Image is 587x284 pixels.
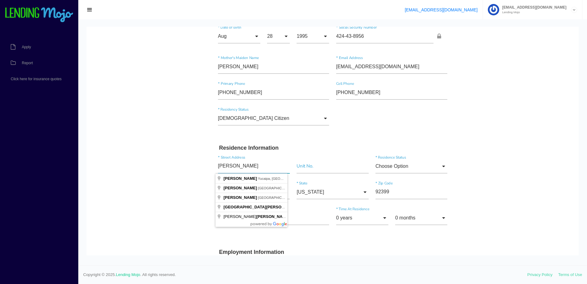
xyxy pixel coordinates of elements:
[558,272,582,277] a: Terms of Use
[171,150,257,154] span: Yucaipa, [GEOGRAPHIC_DATA], [GEOGRAPHIC_DATA]
[22,45,31,49] span: Apply
[170,187,203,192] span: [PERSON_NAME]
[171,169,281,173] span: [GEOGRAPHIC_DATA], [GEOGRAPHIC_DATA], [GEOGRAPHIC_DATA]
[116,272,140,277] a: Lending Mojo
[83,272,527,278] span: Copyright © 2025. . All rights reserved.
[137,187,211,192] span: [PERSON_NAME] nue
[499,6,566,9] span: [EMAIL_ADDRESS][DOMAIN_NAME]
[137,159,170,164] span: [PERSON_NAME]
[171,160,281,163] span: [GEOGRAPHIC_DATA], [GEOGRAPHIC_DATA], [GEOGRAPHIC_DATA]
[137,149,170,154] span: [PERSON_NAME]
[488,4,499,15] img: Profile image
[22,61,33,65] span: Report
[133,118,360,125] h3: Residence Information
[405,7,477,12] a: [EMAIL_ADDRESS][DOMAIN_NAME]
[137,168,170,173] span: [PERSON_NAME]
[133,222,360,229] h3: Employment Information
[137,178,213,183] span: [GEOGRAPHIC_DATA][PERSON_NAME]
[11,77,61,81] span: Click here for insurance quotes
[5,7,74,23] img: logo-small.png
[527,272,553,277] a: Privacy Policy
[499,11,566,14] small: Lending Mojo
